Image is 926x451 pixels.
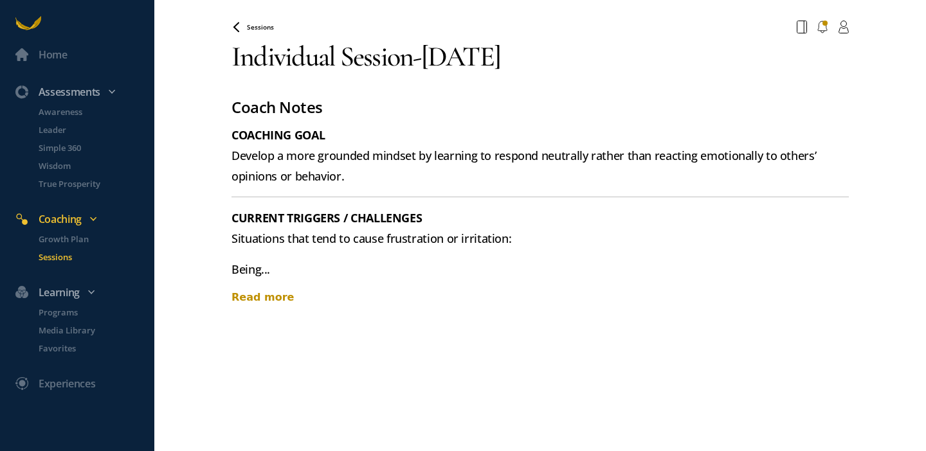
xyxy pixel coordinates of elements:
[23,141,154,154] a: Simple 360
[23,342,154,355] a: Favorites
[8,84,159,100] div: Assessments
[23,159,154,172] a: Wisdom
[232,95,849,119] div: Coach Notes
[39,342,152,355] p: Favorites
[232,210,422,225] strong: CURRENT TRIGGERS / CHALLENGES
[23,123,154,136] a: Leader
[23,306,154,319] a: Programs
[39,177,152,190] p: True Prosperity
[232,127,325,143] strong: COACHING GOAL
[23,324,154,337] a: Media Library
[8,284,159,301] div: Learning
[23,233,154,245] a: Growth Plan
[39,375,95,392] div: Experiences
[39,306,152,319] p: Programs
[39,251,152,263] p: Sessions
[232,259,849,279] p: Being...
[232,290,849,305] div: Read more
[232,208,849,249] p: Situations that tend to cause frustration or irritation:
[232,125,849,186] p: Develop a more grounded mindset by learning to respond neutrally rather than reacting emotionally...
[247,22,274,31] span: Sessions
[39,233,152,245] p: Growth Plan
[39,324,152,337] p: Media Library
[8,211,159,227] div: Coaching
[39,105,152,118] p: Awareness
[23,105,154,118] a: Awareness
[23,177,154,190] a: True Prosperity
[39,141,152,154] p: Simple 360
[232,39,849,75] div: Individual Session - [DATE]
[39,123,152,136] p: Leader
[39,46,68,63] div: Home
[23,251,154,263] a: Sessions
[39,159,152,172] p: Wisdom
